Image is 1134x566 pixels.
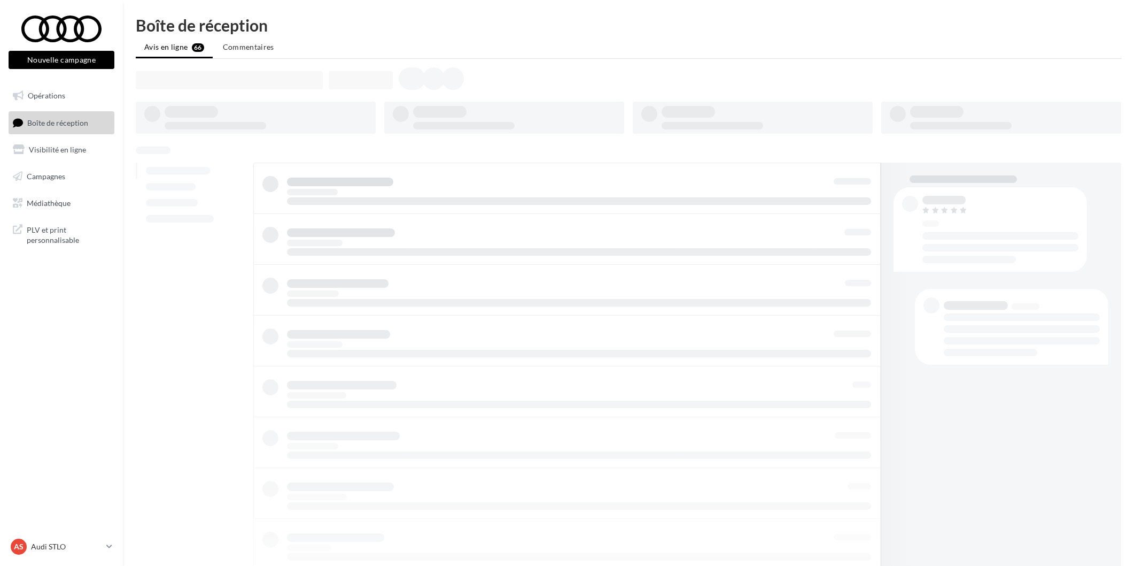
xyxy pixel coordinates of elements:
a: Campagnes [6,165,116,188]
span: PLV et print personnalisable [27,223,110,246]
div: Boîte de réception [136,17,1121,33]
a: Visibilité en ligne [6,139,116,161]
span: Boîte de réception [27,118,88,127]
a: PLV et print personnalisable [6,218,116,250]
button: Nouvelle campagne [9,51,114,69]
a: Opérations [6,85,116,107]
span: AS [14,541,24,552]
a: Boîte de réception [6,111,116,134]
a: AS Audi STLO [9,537,114,557]
span: Commentaires [223,42,274,51]
span: Médiathèque [27,198,71,207]
a: Médiathèque [6,192,116,215]
span: Campagnes [27,172,65,181]
p: Audi STLO [31,541,102,552]
span: Opérations [28,91,65,100]
span: Visibilité en ligne [29,145,86,154]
